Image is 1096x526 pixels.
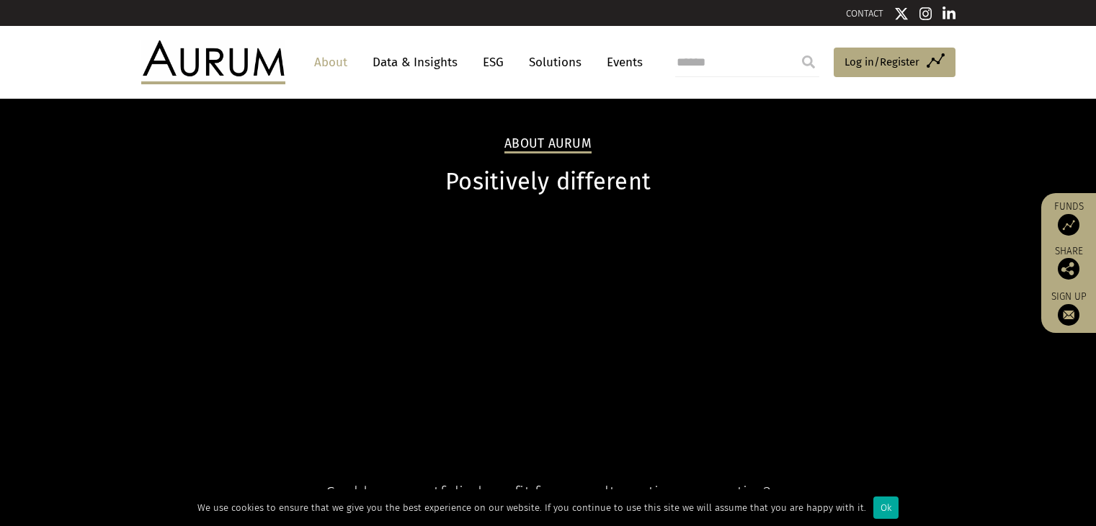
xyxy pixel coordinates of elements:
[846,8,883,19] a: CONTACT
[365,49,465,76] a: Data & Insights
[1048,246,1089,280] div: Share
[845,53,919,71] span: Log in/Register
[1058,258,1079,280] img: Share this post
[504,136,592,153] h2: About Aurum
[794,48,823,76] input: Submit
[141,40,285,84] img: Aurum
[307,49,355,76] a: About
[600,49,643,76] a: Events
[1048,290,1089,326] a: Sign up
[834,48,955,78] a: Log in/Register
[943,6,955,21] img: Linkedin icon
[476,49,511,76] a: ESG
[1048,200,1089,236] a: Funds
[919,6,932,21] img: Instagram icon
[894,6,909,21] img: Twitter icon
[141,168,955,196] h1: Positively different
[1058,214,1079,236] img: Access Funds
[1058,304,1079,326] img: Sign up to our newsletter
[522,49,589,76] a: Solutions
[141,483,955,502] h4: Could your portfolio benefit from an alternative perspective?
[873,496,899,519] div: Ok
